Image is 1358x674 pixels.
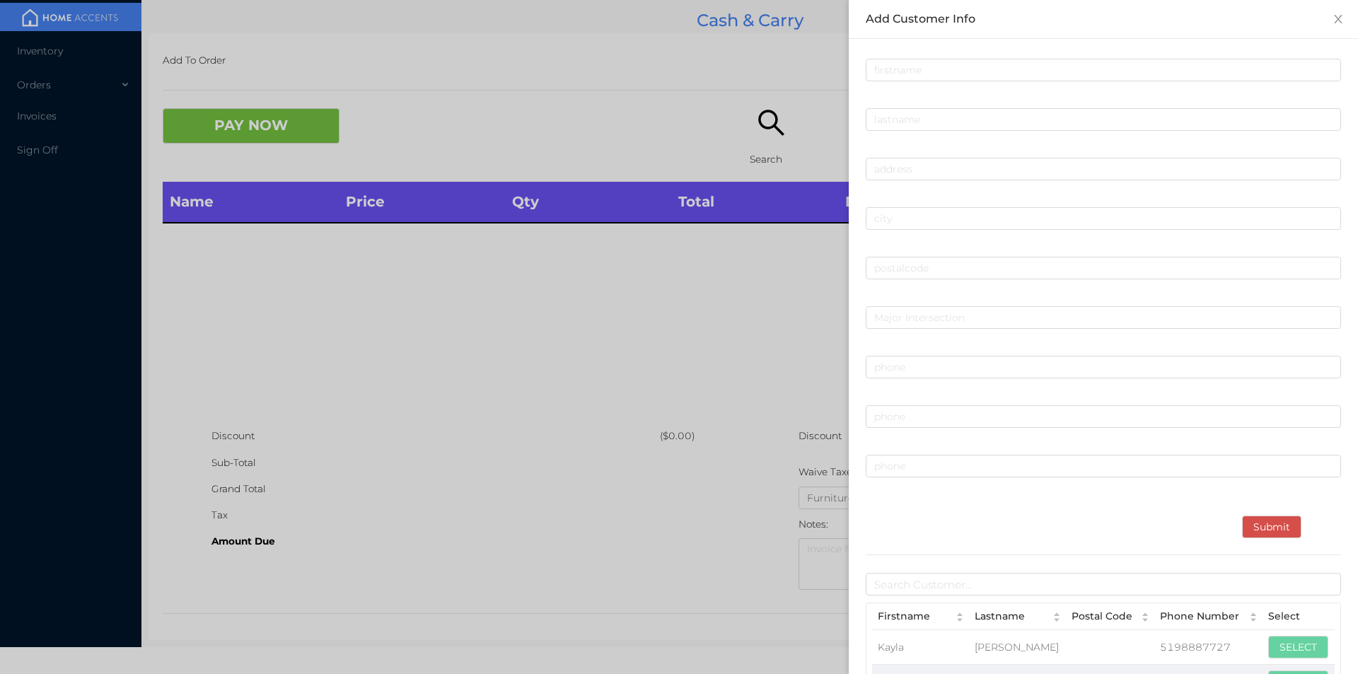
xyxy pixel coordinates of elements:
div: Select [1268,609,1329,624]
div: Sort [1248,610,1258,622]
td: [PERSON_NAME] [969,630,1066,665]
div: Phone Number [1160,609,1241,624]
i: icon: caret-down [955,616,964,619]
div: Sort [955,610,965,622]
i: icon: caret-up [955,610,964,613]
input: firstname [866,59,1341,81]
i: icon: caret-up [1248,610,1258,613]
input: address [866,158,1341,180]
div: Sort [1140,610,1150,622]
i: icon: caret-down [1248,616,1258,619]
td: 5198887727 [1154,630,1262,665]
input: postalcode [866,257,1341,279]
input: city [866,207,1341,230]
input: lastname [866,108,1341,131]
div: Lastname [975,609,1045,624]
input: phone [866,356,1341,378]
i: icon: caret-up [1141,610,1150,613]
input: Search Customer... [866,573,1341,595]
div: Sort [1052,610,1062,622]
i: icon: caret-up [1052,610,1061,613]
div: Postal Code [1072,609,1134,624]
button: SELECT [1268,636,1328,658]
div: Add Customer Info [866,11,1341,27]
i: icon: caret-down [1141,616,1150,619]
i: icon: close [1333,13,1344,25]
i: icon: caret-down [1052,616,1061,619]
input: phone [866,455,1341,477]
input: phone [866,405,1341,428]
input: Major Intersection [866,306,1341,329]
td: Kayla [872,630,969,665]
button: Submit [1242,516,1301,538]
div: Firstname [878,609,948,624]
